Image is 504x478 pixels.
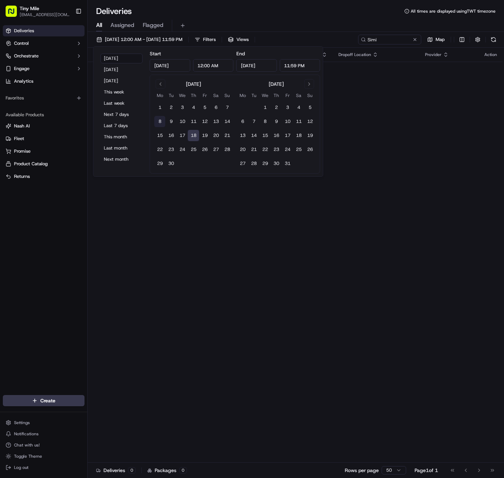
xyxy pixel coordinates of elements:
span: Views [236,36,249,43]
button: Toggle Theme [3,451,85,461]
th: Wednesday [260,92,271,99]
button: Log out [3,463,85,472]
button: 6 [237,116,248,127]
button: 5 [199,102,210,113]
span: Dropoff Location [338,52,371,57]
button: [DATE] [101,54,143,63]
button: 29 [260,158,271,169]
div: Action [484,52,497,57]
button: Chat with us! [3,440,85,450]
a: Deliveries [3,25,85,36]
a: Fleet [6,136,82,142]
button: 8 [154,116,166,127]
button: 19 [199,130,210,141]
span: Notifications [14,431,39,437]
a: Promise [6,148,82,154]
span: Chat with us! [14,442,40,448]
button: 20 [237,144,248,155]
div: Start new chat [24,67,115,74]
span: Settings [14,420,30,425]
span: Orchestrate [14,53,39,59]
button: 2 [271,102,282,113]
div: Deliveries [96,467,136,474]
th: Tuesday [166,92,177,99]
button: Tiny Mile [20,5,39,12]
span: Assigned [110,21,134,29]
div: 💻 [59,103,65,108]
span: Flagged [143,21,163,29]
button: 2 [166,102,177,113]
div: Available Products [3,109,85,120]
button: Filters [191,35,219,44]
button: 7 [248,116,260,127]
button: 23 [271,144,282,155]
th: Sunday [304,92,316,99]
button: Settings [3,418,85,428]
button: 30 [271,158,282,169]
a: Product Catalog [6,161,82,167]
th: Monday [237,92,248,99]
button: [DATE] [101,76,143,86]
button: 21 [222,130,233,141]
input: Type to search [358,35,421,44]
button: 16 [271,130,282,141]
button: 23 [166,144,177,155]
input: Got a question? Start typing here... [18,46,126,53]
button: 8 [260,116,271,127]
button: Engage [3,63,85,74]
button: 1 [154,102,166,113]
button: This week [101,87,143,97]
button: Product Catalog [3,158,85,169]
button: 14 [222,116,233,127]
div: 0 [179,467,187,473]
button: 4 [188,102,199,113]
th: Tuesday [248,92,260,99]
button: 19 [304,130,316,141]
span: All [96,21,102,29]
button: Start new chat [119,69,128,78]
span: [DATE] 12:00 AM - [DATE] 11:59 PM [105,36,182,43]
button: Last week [101,98,143,108]
button: 24 [282,144,293,155]
button: Tiny Mile[EMAIL_ADDRESS][DOMAIN_NAME] [3,3,73,20]
input: Date [236,59,277,72]
button: Map [424,35,448,44]
button: [DATE] [101,65,143,75]
div: [DATE] [186,81,201,88]
button: 20 [210,130,222,141]
span: All times are displayed using TWT timezone [411,8,496,14]
button: 11 [188,116,199,127]
button: Control [3,38,85,49]
label: End [236,50,245,57]
button: [EMAIL_ADDRESS][DOMAIN_NAME] [20,12,70,18]
button: Refresh [489,35,498,44]
span: Knowledge Base [14,102,54,109]
button: Create [3,395,85,406]
span: Log out [14,465,28,470]
div: No results. [90,76,500,81]
button: 15 [154,130,166,141]
a: Powered byPylon [49,119,85,124]
button: 27 [237,158,248,169]
a: 📗Knowledge Base [4,99,56,112]
span: Analytics [14,78,33,84]
button: Last 7 days [101,121,143,131]
button: Returns [3,171,85,182]
button: Go to previous month [156,79,166,89]
span: API Documentation [66,102,113,109]
label: Start [150,50,161,57]
button: 24 [177,144,188,155]
a: Returns [6,173,82,180]
button: Orchestrate [3,50,85,62]
button: Last month [101,143,143,153]
th: Saturday [210,92,222,99]
div: Favorites [3,92,85,104]
button: 25 [188,144,199,155]
button: 7 [222,102,233,113]
button: [DATE] 12:00 AM - [DATE] 11:59 PM [93,35,186,44]
input: Time [193,59,234,72]
span: Promise [14,148,31,154]
button: Notifications [3,429,85,439]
